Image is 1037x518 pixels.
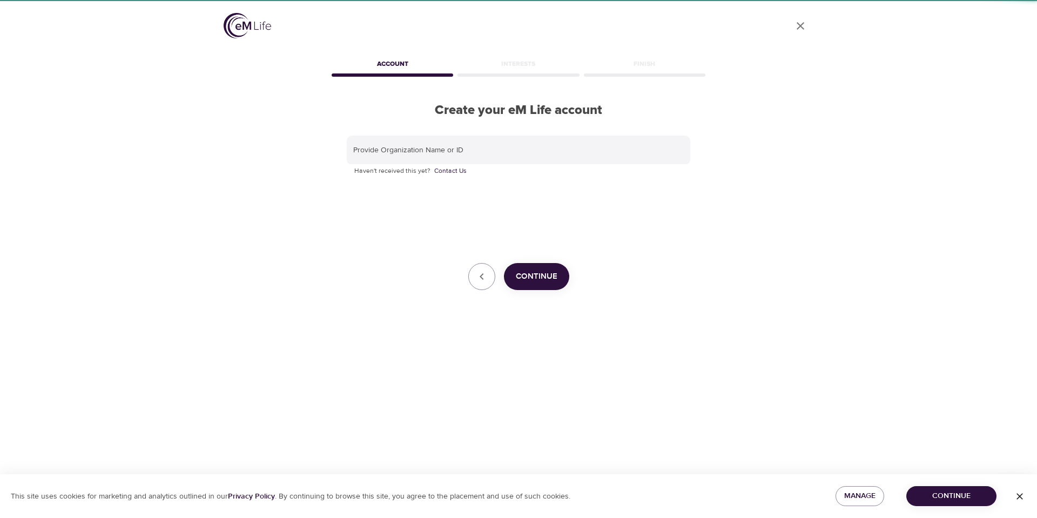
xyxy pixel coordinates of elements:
[224,13,271,38] img: logo
[504,263,569,290] button: Continue
[354,166,683,177] p: Haven't received this yet?
[836,486,884,506] button: Manage
[844,489,876,503] span: Manage
[516,270,557,284] span: Continue
[434,166,467,177] a: Contact Us
[329,103,708,118] h2: Create your eM Life account
[906,486,996,506] button: Continue
[228,492,275,501] a: Privacy Policy
[787,13,813,39] a: close
[915,489,988,503] span: Continue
